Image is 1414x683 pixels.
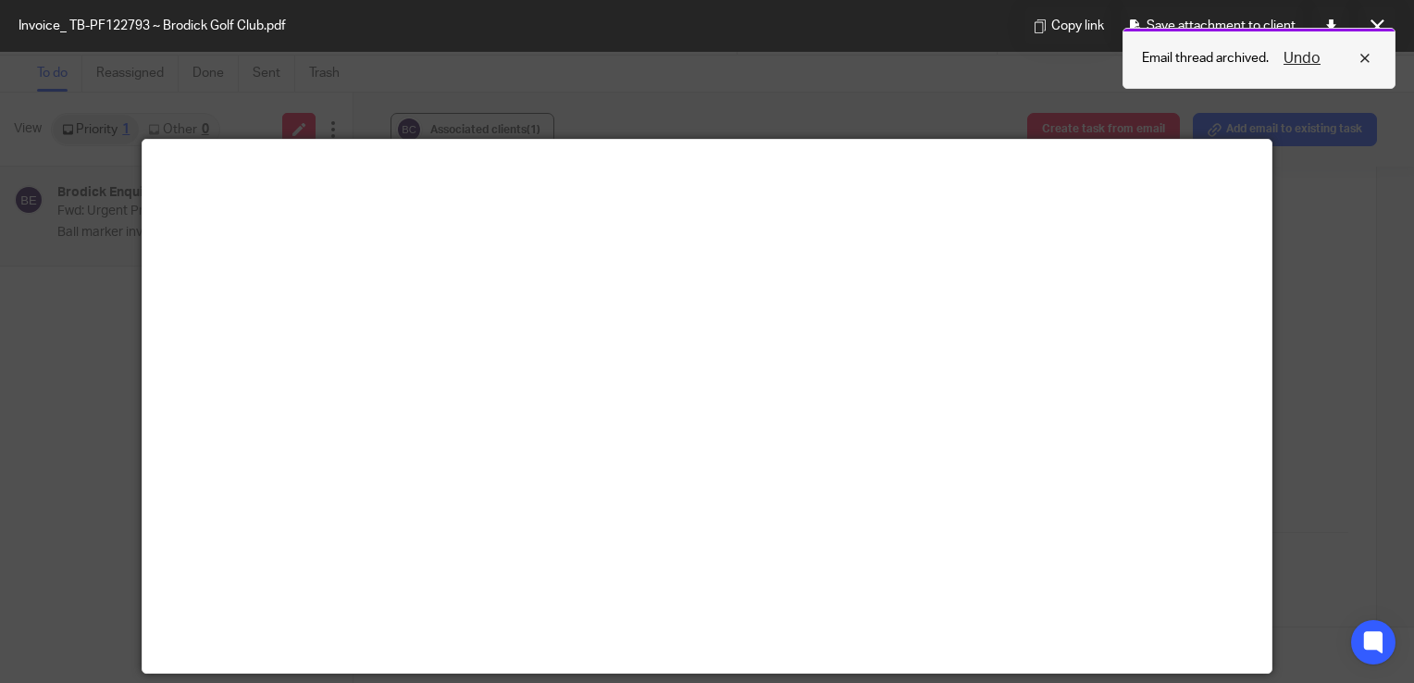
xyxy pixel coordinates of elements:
span: Invoice_ TB-PF122793 ~ Brodick Golf Club.pdf [19,17,286,35]
p: Email thread archived. [1142,49,1269,68]
span: Copy link [1051,15,1104,37]
button: Undo [1278,47,1326,69]
button: Save attachment to client [1121,7,1303,44]
button: Copy link [1025,7,1111,44]
span: Save attachment to client [1147,15,1296,37]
